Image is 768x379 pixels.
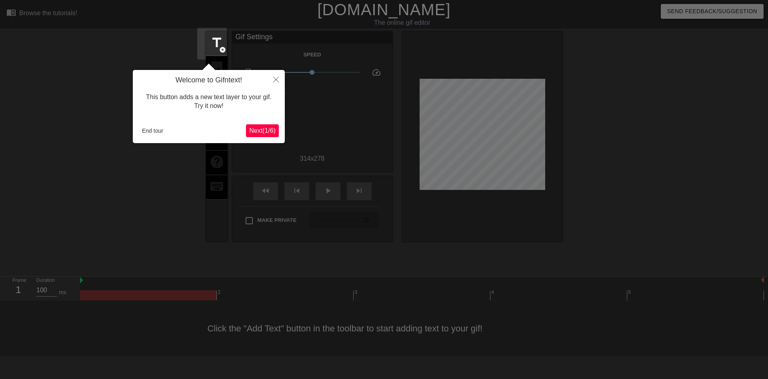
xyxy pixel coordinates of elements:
button: Close [267,70,285,88]
button: Next [246,124,279,137]
h4: Welcome to Gifntext! [139,76,279,85]
span: Next ( 1 / 6 ) [249,127,276,134]
div: This button adds a new text layer to your gif. Try it now! [139,85,279,119]
button: End tour [139,125,166,137]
